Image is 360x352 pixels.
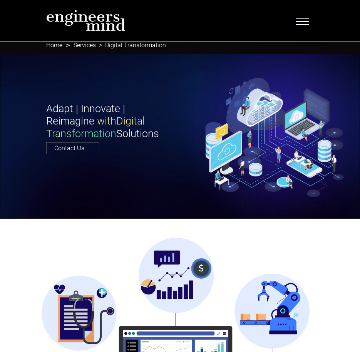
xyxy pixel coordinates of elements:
[291,14,314,27] button: Toggle navigation
[46,142,99,154] a: Contact Us
[46,37,314,54] nav: breadcrumb
[96,41,166,50] li: Digital Transformation
[74,42,96,49] a: Services
[46,42,62,49] a: Home
[46,103,176,140] h1: Adapt | Innovate | Reimagine Solutions
[46,10,126,31] img: logo
[46,115,145,139] span: with Digital Transformation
